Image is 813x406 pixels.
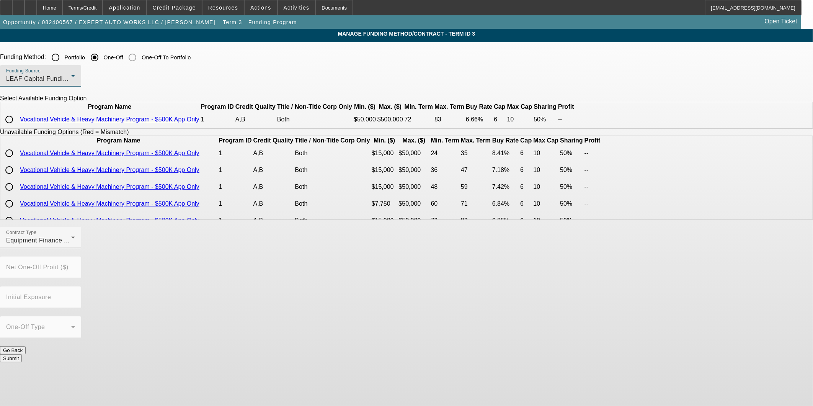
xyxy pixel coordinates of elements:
[465,103,493,111] th: Buy Rate
[284,5,310,11] span: Activities
[253,145,294,161] td: A,B
[431,196,460,212] td: 60
[295,137,340,144] th: Title / Non-Title
[6,31,807,37] span: Manage Funding Method/Contract - Term ID 3
[20,183,199,190] a: Vocational Vehicle & Heavy Machinery Program - $500K App Only
[460,179,491,195] td: 59
[295,162,340,178] td: Both
[220,15,245,29] button: Term 3
[371,213,398,229] td: $15,000
[201,111,234,128] td: 1
[520,179,532,195] td: 6
[218,162,252,178] td: 1
[431,179,460,195] td: 48
[235,103,276,111] th: Credit Quality
[584,213,601,229] td: --
[431,137,460,144] th: Min. Term
[520,145,532,161] td: 6
[153,5,196,11] span: Credit Package
[371,179,398,195] td: $15,000
[295,213,340,229] td: Both
[533,162,559,178] td: 10
[465,111,493,128] td: 6.66%
[295,196,340,212] td: Both
[533,179,559,195] td: 10
[277,111,322,128] td: Both
[492,137,519,144] th: Buy Rate
[398,179,430,195] td: $50,000
[492,162,519,178] td: 7.18%
[533,145,559,161] td: 10
[20,150,199,156] a: Vocational Vehicle & Heavy Machinery Program - $500K App Only
[492,145,519,161] td: 8.41%
[6,294,51,300] mat-label: Initial Exposure
[235,111,276,128] td: A,B
[6,237,95,244] span: Equipment Finance Agreement
[584,162,601,178] td: --
[493,111,506,128] td: 6
[223,19,242,25] span: Term 3
[762,15,800,28] a: Open Ticket
[218,196,252,212] td: 1
[353,103,376,111] th: Min. ($)
[507,103,533,111] th: Max Cap
[533,196,559,212] td: 10
[371,145,398,161] td: $15,000
[109,5,140,11] span: Application
[322,103,353,111] th: Corp Only
[434,103,465,111] th: Max. Term
[460,137,491,144] th: Max. Term
[20,167,199,173] a: Vocational Vehicle & Heavy Machinery Program - $500K App Only
[377,111,403,128] td: $500,000
[295,179,340,195] td: Both
[560,213,583,229] td: 50%
[218,213,252,229] td: 1
[6,324,45,330] mat-label: One-Off Type
[533,111,557,128] td: 50%
[398,145,430,161] td: $50,000
[353,111,376,128] td: $50,000
[398,137,430,144] th: Max. ($)
[493,103,506,111] th: Cap
[434,111,465,128] td: 83
[371,162,398,178] td: $15,000
[82,129,127,135] span: Red = Mismatch
[245,0,277,15] button: Actions
[507,111,533,128] td: 10
[492,213,519,229] td: 6.85%
[520,196,532,212] td: 6
[560,137,583,144] th: Sharing
[6,230,36,235] mat-label: Contract Type
[520,137,532,144] th: Cap
[558,103,575,111] th: Profit
[520,162,532,178] td: 6
[253,213,294,229] td: A,B
[20,116,199,123] a: Vocational Vehicle & Heavy Machinery Program - $500K App Only
[3,19,215,25] span: Opportunity / 082400567 / EXPERT AUTO WORKS LLC / [PERSON_NAME]
[6,264,69,270] mat-label: Net One-Off Profit ($)
[218,145,252,161] td: 1
[208,5,238,11] span: Resources
[277,103,322,111] th: Title / Non-Title
[431,145,460,161] td: 24
[253,179,294,195] td: A,B
[248,19,297,25] span: Funding Program
[218,179,252,195] td: 1
[431,162,460,178] td: 36
[6,69,41,74] mat-label: Funding Source
[371,196,398,212] td: $7,750
[63,54,85,61] label: Portfolio
[560,196,583,212] td: 50%
[250,5,271,11] span: Actions
[253,137,294,144] th: Credit Quality
[560,162,583,178] td: 50%
[6,75,85,82] span: LEAF Capital Funding, LLC
[533,137,559,144] th: Max Cap
[253,162,294,178] td: A,B
[404,111,433,128] td: 72
[371,137,398,144] th: Min. ($)
[584,145,601,161] td: --
[340,137,371,144] th: Corp Only
[20,217,199,224] a: Vocational Vehicle & Heavy Machinery Program - $500K App Only
[460,196,491,212] td: 71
